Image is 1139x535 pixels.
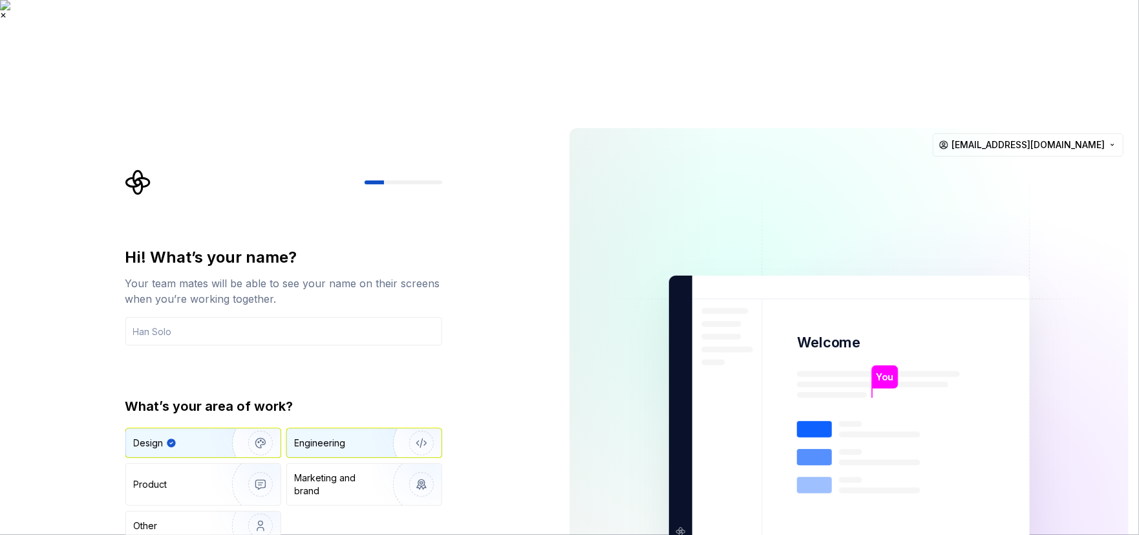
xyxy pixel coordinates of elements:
div: Design [134,437,164,450]
button: [EMAIL_ADDRESS][DOMAIN_NAME] [933,133,1123,157]
p: Welcome [797,334,860,353]
p: You [876,370,893,384]
div: Hi! What’s your name? [125,247,442,268]
div: Engineering [295,437,346,450]
div: Your team mates will be able to see your name on their screens when you’re working together. [125,276,442,307]
div: What’s your area of work? [125,397,442,415]
svg: Supernova Logo [125,169,151,195]
div: Other [134,519,158,532]
div: Marketing and brand [295,472,382,497]
div: Product [134,478,167,491]
input: Han Solo [125,317,442,345]
span: [EMAIL_ADDRESS][DOMAIN_NAME] [952,138,1105,151]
